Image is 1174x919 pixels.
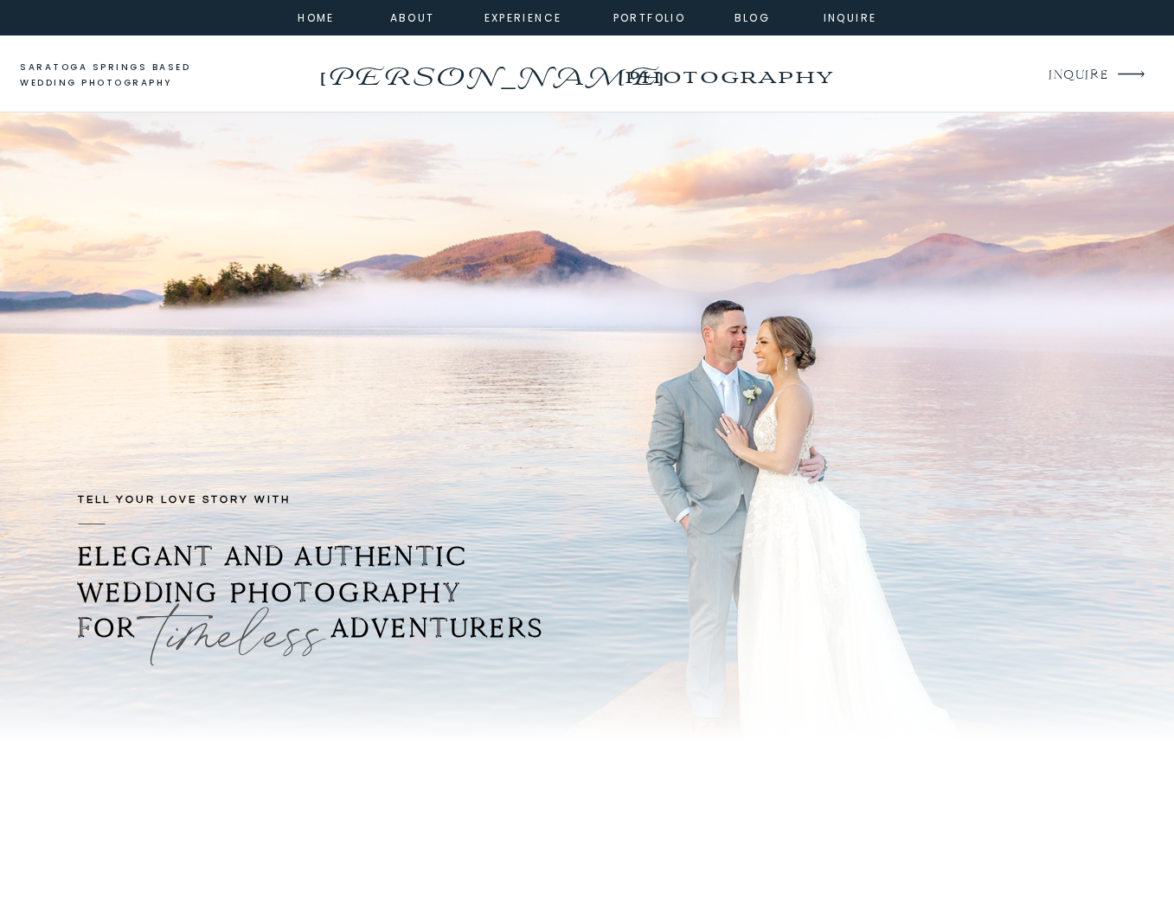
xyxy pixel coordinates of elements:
[1049,64,1107,87] a: INQUIRE
[315,56,667,84] a: [PERSON_NAME]
[157,587,308,695] p: timeless
[293,9,340,24] a: home
[819,9,882,24] a: inquire
[484,9,555,24] a: experience
[20,60,223,92] a: saratoga springs based wedding photography
[590,52,866,100] a: photography
[844,848,982,852] b: Saratoga springs wedding photographer
[722,9,784,24] a: Blog
[613,9,687,24] a: portfolio
[390,9,429,24] a: about
[78,494,291,505] b: TELL YOUR LOVE STORY with
[78,540,544,645] b: ELEGANT AND AUTHENTIC WEDDING PHOTOGRAPHY FOR ADVENTURERS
